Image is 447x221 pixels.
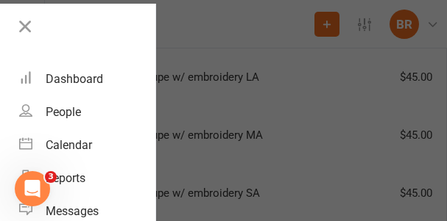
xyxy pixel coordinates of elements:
[19,95,155,128] a: People
[45,171,57,183] span: 3
[46,204,99,218] div: Messages
[19,162,155,195] a: Reports
[15,171,50,206] iframe: Intercom live chat
[46,105,81,119] div: People
[46,138,92,152] div: Calendar
[46,72,103,86] div: Dashboard
[46,171,85,185] div: Reports
[19,128,155,162] a: Calendar
[19,62,155,95] a: Dashboard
